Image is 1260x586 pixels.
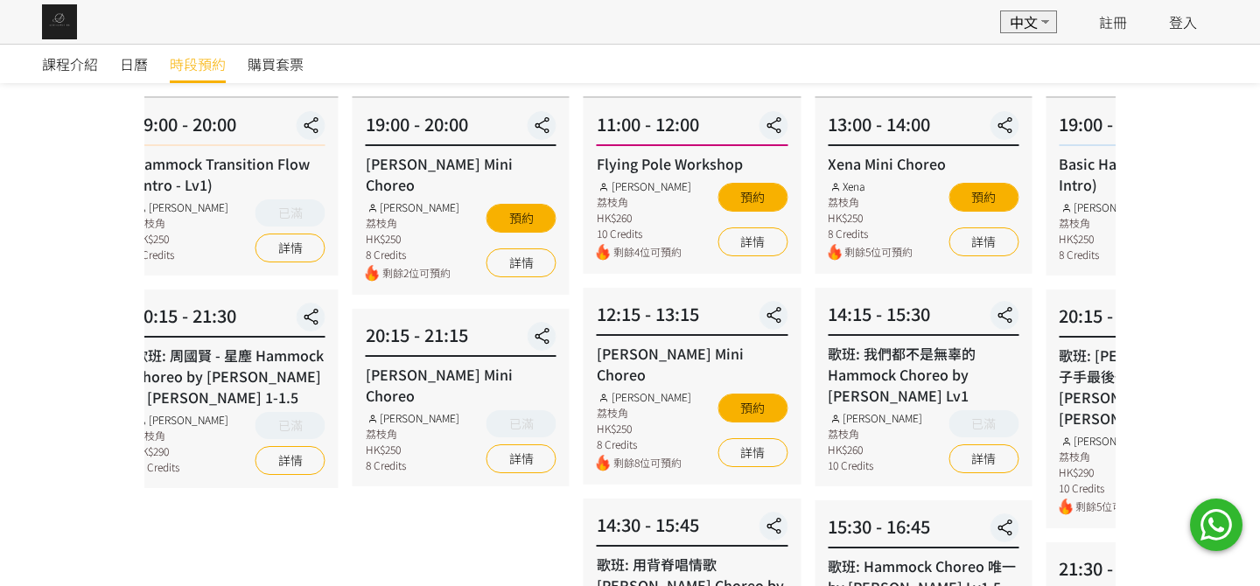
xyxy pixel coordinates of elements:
div: Xena [828,178,913,194]
div: 8 Credits [597,436,691,452]
div: 15:30 - 16:45 [828,513,1018,548]
div: Flying Pole Workshop [597,153,787,174]
div: [PERSON_NAME] [597,389,691,405]
div: 荔枝角 [134,215,228,231]
a: 購買套票 [248,45,304,83]
a: 註冊 [1099,11,1127,32]
span: 剩餘2位可預約 [382,265,460,282]
div: 10 Credits [597,226,691,241]
a: 日曆 [120,45,148,83]
div: HK$250 [366,442,460,457]
img: fire.png [366,265,379,282]
div: 10 Credits [134,459,228,475]
div: [PERSON_NAME] Mini Choreo [366,153,556,195]
button: 預約 [486,204,556,233]
div: 13:00 - 14:00 [828,111,1018,146]
div: 14:15 - 15:30 [828,301,1018,336]
div: [PERSON_NAME] Mini Choreo [597,343,787,385]
div: [PERSON_NAME] [597,178,691,194]
div: 19:00 - 20:00 [366,111,556,146]
button: 預約 [717,394,787,422]
button: 已滿 [948,410,1018,437]
div: [PERSON_NAME] [134,412,228,428]
img: fire.png [1059,499,1072,515]
span: 購買套票 [248,53,304,74]
div: HK$260 [597,210,691,226]
button: 已滿 [255,199,325,227]
div: HK$250 [828,210,913,226]
span: 剩餘8位可預約 [613,455,691,471]
div: 荔枝角 [597,194,691,210]
a: 詳情 [255,446,325,475]
div: 荔枝角 [828,194,913,210]
div: HK$250 [1059,231,1153,247]
span: 剩餘5位可預約 [1075,499,1153,515]
div: [PERSON_NAME] [1059,433,1153,449]
div: 10 Credits [828,457,922,473]
a: 詳情 [486,444,556,473]
span: 剩餘4位可預約 [613,244,691,261]
a: 詳情 [717,227,787,256]
img: fire.png [597,244,610,261]
div: 荔枝角 [828,426,922,442]
div: HK$290 [1059,464,1153,480]
a: 詳情 [486,248,556,277]
div: HK$290 [134,443,228,459]
div: HK$260 [828,442,922,457]
div: 歌班: 我們都不是無辜的 Hammock Choreo by [PERSON_NAME] Lv1 [828,343,1018,406]
div: Xena Mini Choreo [828,153,1018,174]
div: [PERSON_NAME] [366,199,460,215]
div: 8 Credits [828,226,913,241]
div: 荔枝角 [597,405,691,421]
div: [PERSON_NAME] [828,410,922,426]
button: 預約 [717,183,787,212]
div: HK$250 [134,231,228,247]
img: fire.png [828,244,841,261]
button: 預約 [948,183,1018,212]
div: 荔枝角 [1059,215,1153,231]
div: [PERSON_NAME] [366,410,460,426]
div: 8 Credits [134,247,228,262]
div: HK$250 [366,231,460,247]
div: 12:15 - 13:15 [597,301,787,336]
div: [PERSON_NAME] Mini Choreo [366,364,556,406]
div: Hammock Transition Flow (Intro - Lv1) [134,153,325,195]
div: Basic Hammock Flow (Lv: Intro) [1059,153,1249,195]
button: 已滿 [486,410,556,437]
div: HK$250 [597,421,691,436]
span: 剩餘5位可預約 [844,244,913,261]
div: 荔枝角 [366,215,460,231]
div: 14:30 - 15:45 [597,512,787,547]
div: 19:00 - 20:00 [1059,111,1249,146]
div: [PERSON_NAME] [1059,199,1153,215]
span: 課程介紹 [42,53,98,74]
div: 荔枝角 [134,428,228,443]
div: 8 Credits [366,457,460,473]
div: 8 Credits [1059,247,1153,262]
a: 課程介紹 [42,45,98,83]
div: 8 Credits [366,247,460,262]
div: 11:00 - 12:00 [597,111,787,146]
a: 登入 [1169,11,1197,32]
a: 詳情 [717,438,787,467]
a: 詳情 [255,234,325,262]
div: 20:15 - 21:30 [1059,303,1249,338]
div: 荔枝角 [1059,449,1153,464]
img: img_61c0148bb0266 [42,4,77,39]
a: 時段預約 [170,45,226,83]
div: 20:15 - 21:15 [366,322,556,357]
img: fire.png [597,455,610,471]
div: 19:00 - 20:00 [134,111,325,146]
button: 已滿 [255,412,325,439]
div: 歌班: [PERSON_NAME]《劊子手最後一夜》by [PERSON_NAME] & [PERSON_NAME] [1059,345,1249,429]
a: 詳情 [948,444,1018,473]
div: [PERSON_NAME] [134,199,228,215]
div: 20:15 - 21:30 [134,303,325,338]
div: 歌班: 周國賢 - 星塵 Hammock Choreo by [PERSON_NAME] & [PERSON_NAME] 1-1.5 [134,345,325,408]
span: 時段預約 [170,53,226,74]
div: 10 Credits [1059,480,1153,496]
span: 日曆 [120,53,148,74]
div: 荔枝角 [366,426,460,442]
a: 詳情 [948,227,1018,256]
